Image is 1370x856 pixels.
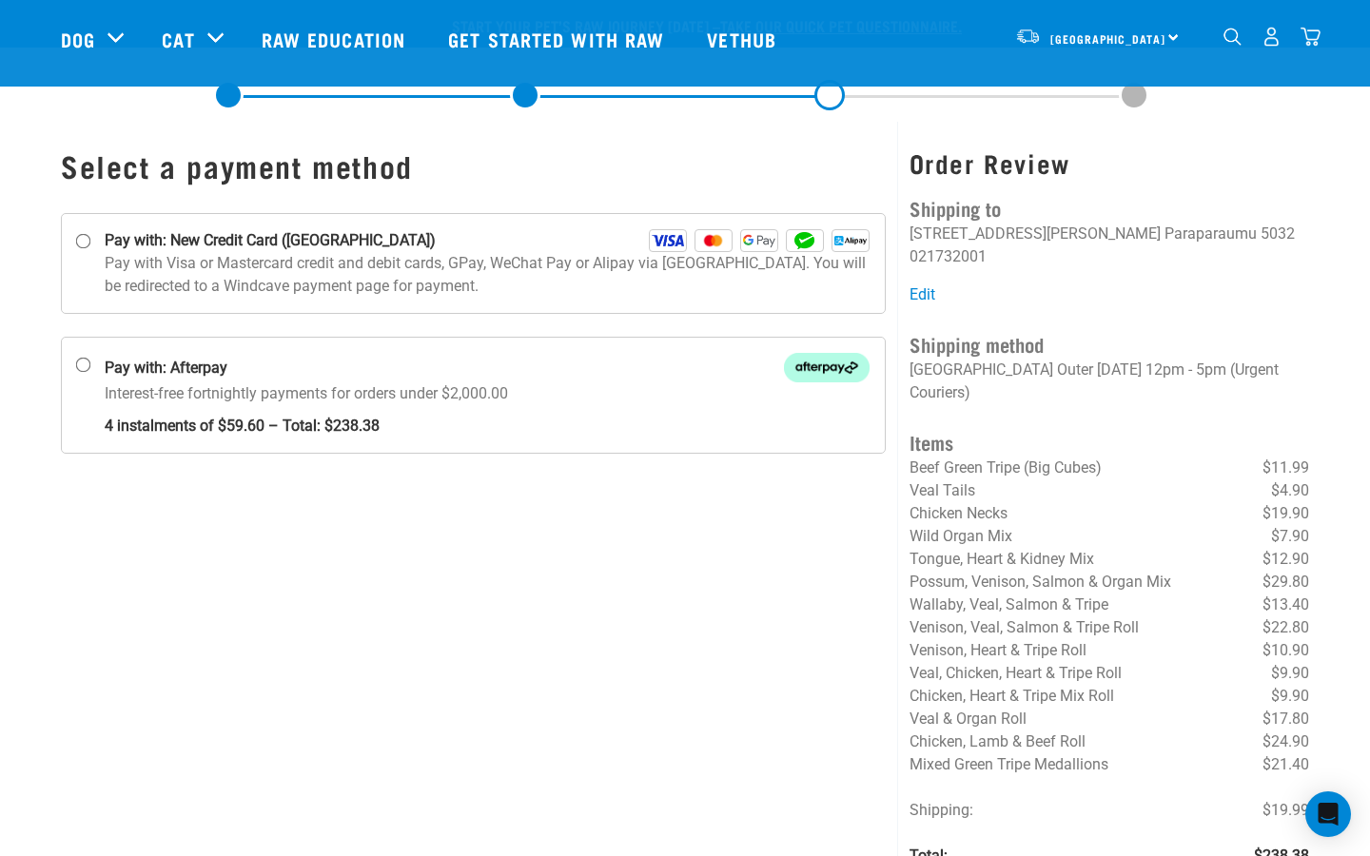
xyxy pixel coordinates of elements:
[910,664,1122,682] span: Veal, Chicken, Heart & Tripe Roll
[910,527,1012,545] span: Wild Organ Mix
[832,229,870,252] img: Alipay
[910,595,1108,613] span: Wallaby, Veal, Salmon & Tripe
[61,148,886,183] h1: Select a payment method
[910,687,1114,705] span: Chicken, Heart & Tripe Mix Roll
[910,247,987,265] li: 021732001
[910,755,1108,773] span: Mixed Green Tripe Medallions
[1271,662,1309,685] span: $9.90
[1262,27,1282,47] img: user.png
[910,193,1309,223] h4: Shipping to
[243,1,429,77] a: Raw Education
[76,234,91,249] input: Pay with: New Credit Card ([GEOGRAPHIC_DATA]) Visa Mastercard GPay WeChat Alipay Pay with Visa or...
[1262,548,1309,571] span: $12.90
[1305,791,1351,837] div: Open Intercom Messenger
[1262,593,1309,616] span: $13.40
[105,229,436,252] strong: Pay with: New Credit Card ([GEOGRAPHIC_DATA])
[1223,28,1242,46] img: home-icon-1@2x.png
[1262,753,1309,776] span: $21.40
[1262,708,1309,730] span: $17.80
[1262,799,1309,822] span: $19.99
[1262,616,1309,639] span: $22.80
[76,358,91,373] input: Pay with: Afterpay Afterpay Interest-free fortnightly payments for orders under $2,000.00 4 insta...
[688,1,800,77] a: Vethub
[1262,730,1309,753] span: $24.90
[1262,502,1309,525] span: $19.90
[910,732,1086,750] span: Chicken, Lamb & Beef Roll
[786,229,824,252] img: WeChat
[429,1,688,77] a: Get started with Raw
[1271,525,1309,548] span: $7.90
[695,229,733,252] img: Mastercard
[1262,639,1309,662] span: $10.90
[1262,571,1309,593] span: $29.80
[1262,457,1309,479] span: $11.99
[1301,27,1321,47] img: home-icon@2x.png
[105,405,870,438] strong: 4 instalments of $59.60 – Total: $238.38
[910,573,1171,591] span: Possum, Venison, Salmon & Organ Mix
[910,481,975,499] span: Veal Tails
[910,710,1027,728] span: Veal & Organ Roll
[1015,28,1041,45] img: van-moving.png
[910,359,1309,404] p: [GEOGRAPHIC_DATA] Outer [DATE] 12pm - 5pm (Urgent Couriers)
[1271,685,1309,708] span: $9.90
[162,25,194,53] a: Cat
[910,148,1309,178] h3: Order Review
[1164,224,1295,243] li: Paraparaumu 5032
[61,25,95,53] a: Dog
[910,285,935,303] a: Edit
[740,229,778,252] img: GPay
[910,550,1094,568] span: Tongue, Heart & Kidney Mix
[1271,479,1309,502] span: $4.90
[910,618,1139,636] span: Venison, Veal, Salmon & Tripe Roll
[910,427,1309,457] h4: Items
[910,458,1102,477] span: Beef Green Tripe (Big Cubes)
[910,641,1086,659] span: Venison, Heart & Tripe Roll
[910,801,973,819] span: Shipping:
[784,353,870,382] img: Afterpay
[649,229,687,252] img: Visa
[1050,35,1165,42] span: [GEOGRAPHIC_DATA]
[105,357,227,379] strong: Pay with: Afterpay
[105,382,870,438] p: Interest-free fortnightly payments for orders under $2,000.00
[910,329,1309,359] h4: Shipping method
[910,224,1161,243] li: [STREET_ADDRESS][PERSON_NAME]
[910,504,1008,522] span: Chicken Necks
[105,252,870,298] p: Pay with Visa or Mastercard credit and debit cards, GPay, WeChat Pay or Alipay via [GEOGRAPHIC_DA...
